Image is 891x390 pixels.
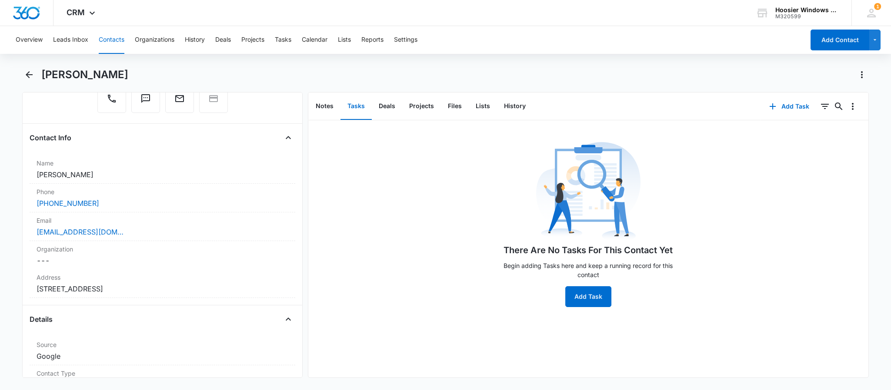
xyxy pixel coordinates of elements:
dd: [STREET_ADDRESS] [37,284,288,294]
button: Tasks [340,93,372,120]
div: SourceGoogle [30,337,295,365]
img: No Data [536,139,641,244]
div: Phone[PHONE_NUMBER] [30,184,295,212]
a: [EMAIL_ADDRESS][DOMAIN_NAME] [37,227,123,237]
span: CRM [67,8,85,17]
div: Name[PERSON_NAME] [30,155,295,184]
div: Email[EMAIL_ADDRESS][DOMAIN_NAME] [30,212,295,241]
dd: [PERSON_NAME] [37,169,288,180]
button: Deals [372,93,402,120]
div: Address[STREET_ADDRESS] [30,269,295,298]
button: Text [131,84,160,113]
div: Organization--- [30,241,295,269]
a: [PHONE_NUMBER] [37,198,99,208]
button: Calendar [302,26,327,54]
label: Address [37,273,288,282]
label: Organization [37,245,288,254]
h1: There Are No Tasks For This Contact Yet [504,244,673,257]
button: Search... [832,99,846,113]
button: Projects [241,26,264,54]
button: Deals [215,26,231,54]
label: Email [37,216,288,225]
button: Add Task [761,96,818,117]
button: Close [281,312,295,326]
button: Add Contact [811,30,869,50]
label: Phone [37,187,288,196]
h4: Contact Info [30,132,71,143]
p: Begin adding Tasks here and keep a running record for this contact [497,261,680,279]
button: Overflow Menu [846,99,860,113]
button: Close [281,131,295,145]
span: 1 [874,3,881,10]
button: Files [441,93,469,120]
button: Add Task [565,286,611,307]
button: Settings [394,26,417,54]
button: Lists [469,93,497,120]
button: Reports [361,26,384,54]
button: Call [97,84,126,113]
button: Projects [402,93,441,120]
div: account id [775,13,839,20]
a: Email [165,98,194,105]
button: Overview [16,26,43,54]
label: Contact Type [37,369,288,378]
label: Source [37,340,288,349]
button: Filters [818,99,832,113]
h4: Details [30,314,53,324]
button: Email [165,84,194,113]
label: Name [37,159,288,168]
button: History [185,26,205,54]
button: History [497,93,533,120]
h1: [PERSON_NAME] [41,68,128,81]
div: notifications count [874,3,881,10]
dd: Google [37,351,288,361]
button: Back [22,68,36,82]
div: account name [775,7,839,13]
button: Tasks [275,26,291,54]
button: Lists [338,26,351,54]
button: Actions [855,68,869,82]
button: Notes [309,93,340,120]
button: Leads Inbox [53,26,88,54]
dd: --- [37,255,288,266]
a: Text [131,98,160,105]
button: Contacts [99,26,124,54]
button: Organizations [135,26,174,54]
a: Call [97,98,126,105]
